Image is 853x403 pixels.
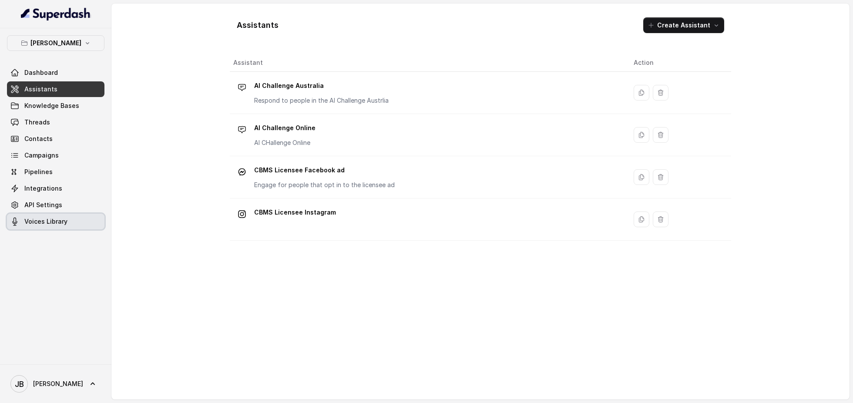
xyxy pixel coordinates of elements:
[24,184,62,193] span: Integrations
[24,118,50,127] span: Threads
[24,68,58,77] span: Dashboard
[7,214,104,229] a: Voices Library
[7,148,104,163] a: Campaigns
[254,205,336,219] p: CBMS Licensee Instagram
[254,138,316,147] p: AI CHallenge Online
[7,131,104,147] a: Contacts
[627,54,731,72] th: Action
[24,101,79,110] span: Knowledge Bases
[254,96,389,105] p: Respond to people in the AI Challenge Austrlia
[24,201,62,209] span: API Settings
[7,35,104,51] button: [PERSON_NAME]
[24,151,59,160] span: Campaigns
[7,181,104,196] a: Integrations
[21,7,91,21] img: light.svg
[230,54,627,72] th: Assistant
[254,163,395,177] p: CBMS Licensee Facebook ad
[7,372,104,396] a: [PERSON_NAME]
[7,98,104,114] a: Knowledge Bases
[24,168,53,176] span: Pipelines
[15,379,24,389] text: JB
[7,114,104,130] a: Threads
[7,81,104,97] a: Assistants
[7,197,104,213] a: API Settings
[24,85,57,94] span: Assistants
[254,79,389,93] p: AI Challenge Australia
[30,38,81,48] p: [PERSON_NAME]
[7,65,104,81] a: Dashboard
[7,164,104,180] a: Pipelines
[24,217,67,226] span: Voices Library
[254,121,316,135] p: AI Challenge Online
[254,181,395,189] p: Engage for people that opt in to the licensee ad
[33,379,83,388] span: [PERSON_NAME]
[24,134,53,143] span: Contacts
[237,18,279,32] h1: Assistants
[643,17,724,33] button: Create Assistant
